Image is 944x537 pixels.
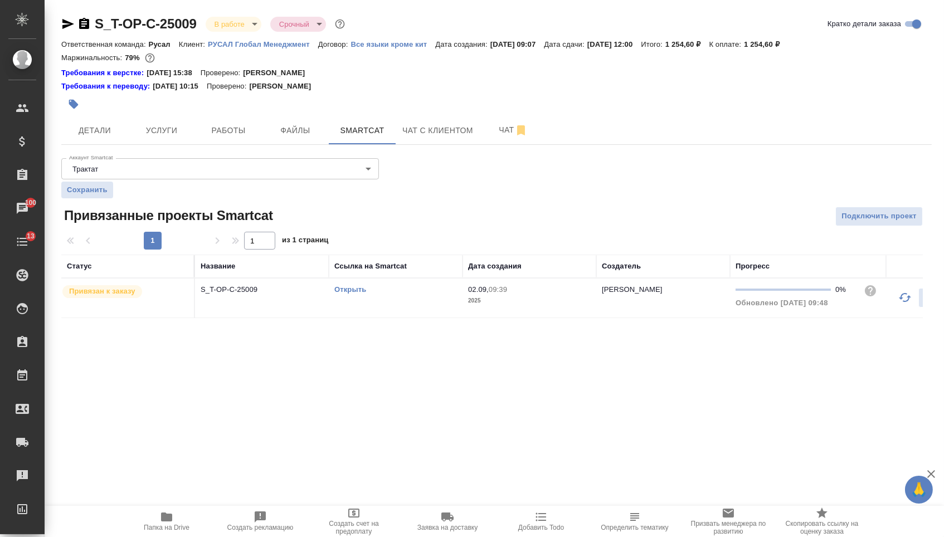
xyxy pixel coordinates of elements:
a: 100 [3,194,42,222]
p: 02.09, [468,285,489,294]
span: Папка на Drive [144,524,189,531]
a: Открыть [334,285,366,294]
span: Работы [202,124,255,138]
p: Итого: [641,40,665,48]
p: Ответственная команда: [61,40,149,48]
p: Клиент: [179,40,208,48]
button: Доп статусы указывают на важность/срочность заказа [333,17,347,31]
div: В работе [206,17,261,32]
button: Подключить проект [835,207,923,226]
p: 79% [125,53,142,62]
span: Призвать менеджера по развитию [688,520,768,535]
p: S_T-OP-C-25009 [201,284,323,295]
a: 13 [3,228,42,256]
span: Smartcat [335,124,389,138]
button: Добавить тэг [61,92,86,116]
span: 🙏 [909,478,928,501]
div: Нажми, чтобы открыть папку с инструкцией [61,67,147,79]
p: [DATE] 09:07 [490,40,544,48]
button: Папка на Drive [120,506,213,537]
svg: Отписаться [514,124,528,137]
span: Чат с клиентом [402,124,473,138]
button: Срочный [276,19,313,29]
div: Статус [67,261,92,272]
div: Прогресс [736,261,770,272]
div: Дата создания [468,261,522,272]
p: Дата сдачи: [544,40,587,48]
div: Ссылка на Smartcat [334,261,407,272]
p: 2025 [468,295,591,306]
a: Требования к верстке: [61,67,147,79]
span: 100 [18,197,43,208]
p: Проверено: [201,67,244,79]
div: Название [201,261,235,272]
p: 09:39 [489,285,507,294]
button: Скопировать ссылку [77,17,91,31]
div: Трактат [61,158,379,179]
button: Сохранить [61,182,113,198]
button: Скопировать ссылку на оценку заказа [775,506,869,537]
p: Договор: [318,40,351,48]
button: Создать рекламацию [213,506,307,537]
button: Создать счет на предоплату [307,506,401,537]
span: Сохранить [67,184,108,196]
p: [DATE] 15:38 [147,67,201,79]
span: Скопировать ссылку на оценку заказа [782,520,862,535]
p: [PERSON_NAME] [243,67,313,79]
div: В работе [270,17,326,32]
span: из 1 страниц [282,233,329,250]
p: [PERSON_NAME] [249,81,319,92]
p: 1 254,60 ₽ [744,40,788,48]
p: Привязан к заказу [69,286,135,297]
span: Обновлено [DATE] 09:48 [736,299,828,307]
span: Создать рекламацию [227,524,294,531]
p: Проверено: [207,81,250,92]
span: Кратко детали заказа [828,18,901,30]
span: Создать счет на предоплату [314,520,394,535]
span: Определить тематику [601,524,668,531]
span: Заявка на доставку [417,524,478,531]
span: 13 [20,231,41,242]
p: 1 254,60 ₽ [665,40,709,48]
button: Заявка на доставку [401,506,494,537]
span: Чат [486,123,540,137]
p: [DATE] 10:15 [153,81,207,92]
a: Все языки кроме кит [351,39,435,48]
a: РУСАЛ Глобал Менеджмент [208,39,318,48]
span: Привязанные проекты Smartcat [61,207,273,224]
span: Детали [68,124,121,138]
div: Создатель [602,261,641,272]
p: [DATE] 12:00 [587,40,641,48]
p: Русал [149,40,179,48]
p: К оплате: [709,40,744,48]
div: Нажми, чтобы открыть папку с инструкцией [61,81,153,92]
button: Трактат [69,164,101,174]
p: Маржинальность: [61,53,125,62]
div: 0% [835,284,855,295]
p: Дата создания: [435,40,490,48]
a: Требования к переводу: [61,81,153,92]
button: 🙏 [905,476,933,504]
span: Добавить Todo [518,524,564,531]
button: Скопировать ссылку для ЯМессенджера [61,17,75,31]
a: S_T-OP-C-25009 [95,16,197,31]
button: 224.00 RUB; [143,51,157,65]
p: [PERSON_NAME] [602,285,663,294]
span: Файлы [269,124,322,138]
button: Добавить Todo [494,506,588,537]
button: Обновить прогресс [892,284,918,311]
span: Подключить проект [841,210,917,223]
p: РУСАЛ Глобал Менеджмент [208,40,318,48]
button: Призвать менеджера по развитию [682,506,775,537]
button: Определить тематику [588,506,682,537]
p: Все языки кроме кит [351,40,435,48]
span: Услуги [135,124,188,138]
button: В работе [211,19,248,29]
